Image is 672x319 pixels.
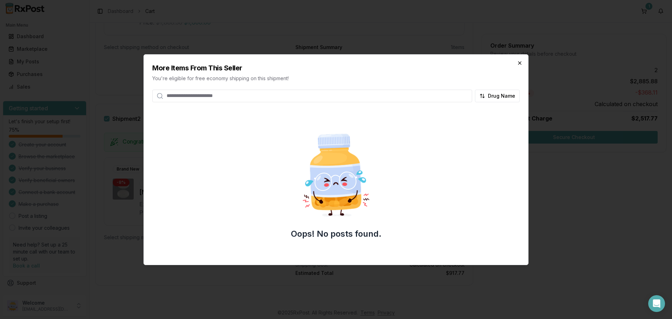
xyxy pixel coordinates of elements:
[152,63,520,73] h2: More Items From This Seller
[488,92,515,99] span: Drug Name
[291,130,381,220] img: Sad Pill Bottle
[152,75,520,82] p: You're eligible for free economy shipping on this shipment!
[475,90,520,102] button: Drug Name
[291,228,381,240] h2: Oops! No posts found.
